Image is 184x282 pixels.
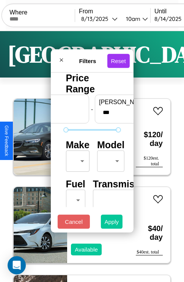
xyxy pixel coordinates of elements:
h4: Price Range [66,73,118,95]
div: 10am [122,15,142,22]
div: $ 120 est. total [136,155,163,167]
label: From [79,8,150,15]
button: 8/13/2025 [79,15,120,23]
h3: $ 40 / day [136,217,163,249]
h4: Make [66,139,90,151]
h3: $ 120 / day [136,123,163,155]
label: [PERSON_NAME] [99,99,164,106]
div: Give Feedback [4,125,9,156]
p: Available [75,244,98,255]
h4: Model [97,139,124,151]
button: 10am [120,15,150,23]
h4: Filters [68,57,107,64]
button: Apply [101,215,123,229]
label: min price [20,99,85,106]
div: Open Intercom Messenger [8,256,26,274]
label: Where [9,9,75,16]
div: 8 / 13 / 2025 [81,15,112,22]
p: - [91,104,93,114]
button: Reset [107,54,129,68]
button: Cancel [58,215,90,229]
div: $ 40 est. total [136,249,163,255]
h4: Transmission [93,179,154,190]
h4: Fuel [66,179,85,190]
